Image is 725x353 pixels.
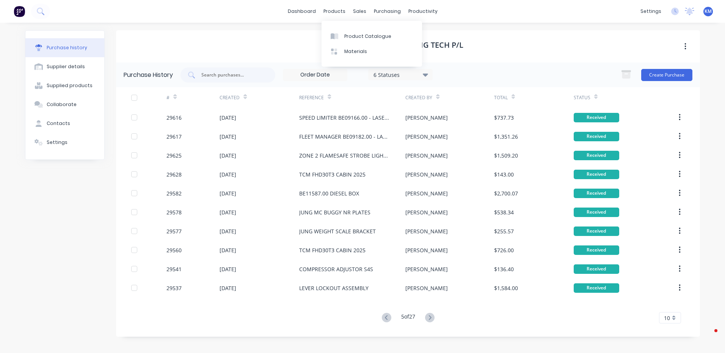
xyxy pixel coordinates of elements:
[494,114,514,122] div: $737.73
[494,94,508,101] div: Total
[641,69,692,81] button: Create Purchase
[494,284,518,292] div: $1,584.00
[47,120,70,127] div: Contacts
[220,152,236,159] div: [DATE]
[349,6,370,17] div: sales
[299,227,376,235] div: JUNG WEIGHT SCALE BRACKET
[25,114,104,133] button: Contacts
[574,170,619,179] div: Received
[401,312,415,323] div: 5 of 27
[166,246,182,254] div: 29560
[299,189,359,197] div: BE11587.00 DIESEL BOX
[405,133,448,141] div: [PERSON_NAME]
[494,208,514,216] div: $538.34
[25,95,104,114] button: Collaborate
[494,170,514,178] div: $143.00
[47,139,67,146] div: Settings
[574,264,619,274] div: Received
[494,133,518,141] div: $1,351.26
[220,133,236,141] div: [DATE]
[405,208,448,216] div: [PERSON_NAME]
[405,284,448,292] div: [PERSON_NAME]
[166,189,182,197] div: 29582
[705,8,712,15] span: KM
[220,246,236,254] div: [DATE]
[166,114,182,122] div: 29616
[299,246,366,254] div: TCM FHD30T3 CABIN 2025
[322,44,422,59] a: Materials
[166,208,182,216] div: 29578
[574,226,619,236] div: Received
[25,133,104,152] button: Settings
[284,6,320,17] a: dashboard
[344,33,391,40] div: Product Catalogue
[220,189,236,197] div: [DATE]
[344,48,367,55] div: Materials
[299,170,366,178] div: TCM FHD30T3 CABIN 2025
[299,133,390,141] div: FLEET MANAGER BE09182.00 - LASERCUTTING
[320,6,349,17] div: products
[166,227,182,235] div: 29577
[220,284,236,292] div: [DATE]
[405,227,448,235] div: [PERSON_NAME]
[574,245,619,255] div: Received
[25,38,104,57] button: Purchase history
[220,94,240,101] div: Created
[405,189,448,197] div: [PERSON_NAME]
[299,208,370,216] div: JUNG MC BUGGY NR PLATES
[220,227,236,235] div: [DATE]
[299,265,373,273] div: COMPRESSOR ADJUSTOR S4S
[574,94,590,101] div: Status
[405,246,448,254] div: [PERSON_NAME]
[299,284,369,292] div: LEVER LOCKOUT ASSEMBLY
[299,152,390,159] div: ZONE 2 FLAMESAFE STROBE LIGHT HOUSING
[47,63,85,70] div: Supplier details
[166,265,182,273] div: 29541
[166,284,182,292] div: 29537
[373,70,428,78] div: 6 Statuses
[47,101,77,108] div: Collaborate
[220,114,236,122] div: [DATE]
[14,6,25,17] img: Factory
[166,170,182,178] div: 29628
[166,152,182,159] div: 29625
[25,76,104,95] button: Supplied products
[574,283,619,293] div: Received
[405,152,448,159] div: [PERSON_NAME]
[574,132,619,141] div: Received
[47,82,93,89] div: Supplied products
[299,94,324,101] div: Reference
[322,28,422,44] a: Product Catalogue
[574,208,619,217] div: Received
[699,327,717,345] iframe: Intercom live chat
[370,6,405,17] div: purchasing
[220,170,236,178] div: [DATE]
[405,94,432,101] div: Created By
[405,6,441,17] div: productivity
[574,189,619,198] div: Received
[47,44,87,51] div: Purchase history
[494,246,514,254] div: $726.00
[405,114,448,122] div: [PERSON_NAME]
[220,265,236,273] div: [DATE]
[405,170,448,178] div: [PERSON_NAME]
[637,6,665,17] div: settings
[405,265,448,273] div: [PERSON_NAME]
[494,152,518,159] div: $1,509.20
[201,71,264,79] input: Search purchases...
[664,314,670,322] span: 10
[166,94,169,101] div: #
[25,57,104,76] button: Supplier details
[124,70,173,80] div: Purchase History
[494,227,514,235] div: $255.57
[283,69,347,81] input: Order Date
[166,133,182,141] div: 29617
[494,189,518,197] div: $2,700.07
[494,265,514,273] div: $136.40
[220,208,236,216] div: [DATE]
[574,151,619,160] div: Received
[574,113,619,122] div: Received
[299,114,390,122] div: SPEED LIMITER BE09166.00 - LASERCUTTING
